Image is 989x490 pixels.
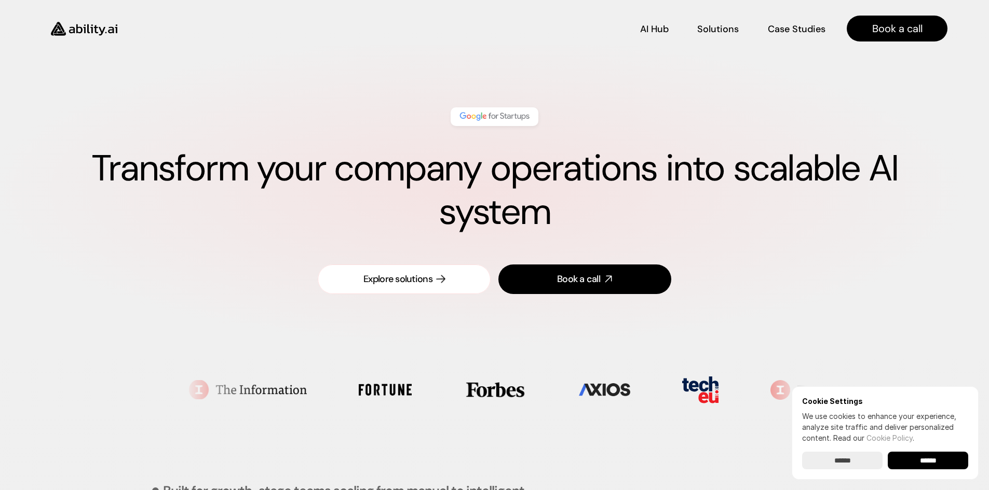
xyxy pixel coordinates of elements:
[847,16,947,41] a: Book a call
[697,23,739,36] p: Solutions
[498,264,671,294] a: Book a call
[318,264,491,294] a: Explore solutions
[363,273,432,286] div: Explore solutions
[866,433,913,442] a: Cookie Policy
[802,397,968,405] h6: Cookie Settings
[132,16,947,41] nav: Main navigation
[767,20,826,38] a: Case Studies
[697,20,739,38] a: Solutions
[802,411,968,443] p: We use cookies to enhance your experience, analyze site traffic and deliver personalized content.
[640,23,669,36] p: AI Hub
[768,23,825,36] p: Case Studies
[833,433,914,442] span: Read our .
[640,20,669,38] a: AI Hub
[557,273,600,286] div: Book a call
[872,21,923,36] p: Book a call
[42,147,947,234] h1: Transform your company operations into scalable AI system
